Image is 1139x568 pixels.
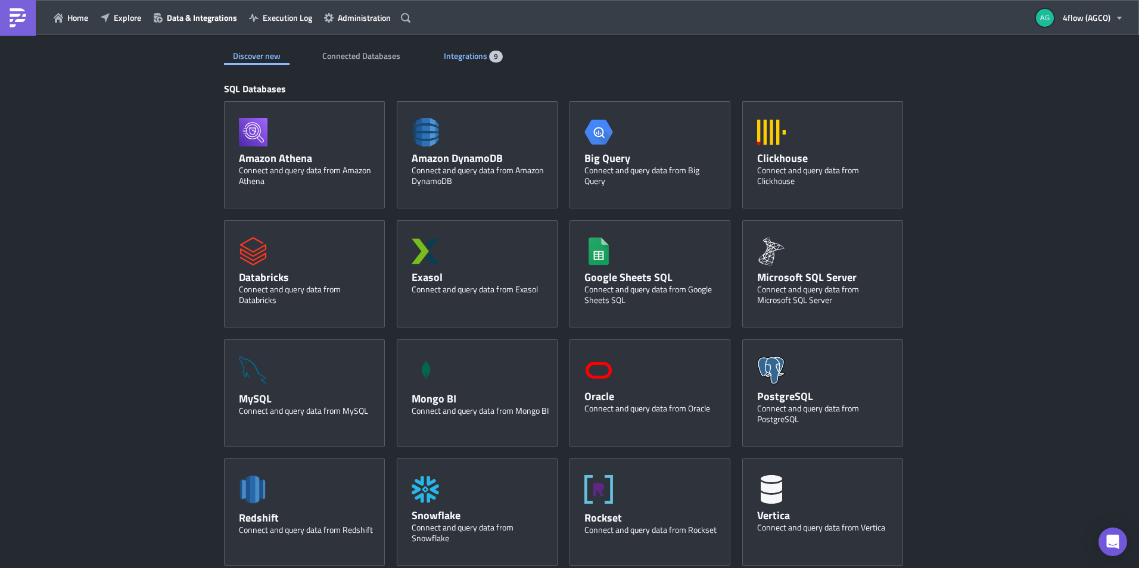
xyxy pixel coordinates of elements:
[239,270,376,284] div: Databricks
[1029,5,1130,31] button: 4flow (AGCO)
[412,405,549,416] div: Connect and query data from Mongo BI
[243,8,318,27] button: Execution Log
[757,389,894,403] div: PostgreSQL
[584,165,721,186] div: Connect and query data from Big Query
[757,522,894,533] div: Connect and query data from Vertica
[8,8,27,27] img: PushMetrics
[584,525,721,535] div: Connect and query data from Rockset
[757,270,894,284] div: Microsoft SQL Server
[412,522,549,544] div: Connect and query data from Snowflake
[94,8,147,27] button: Explore
[584,511,721,525] div: Rockset
[757,403,894,425] div: Connect and query data from PostgreSQL
[757,165,894,186] div: Connect and query data from Clickhouse
[239,165,376,186] div: Connect and query data from Amazon Athena
[584,270,721,284] div: Google Sheets SQL
[239,151,376,165] div: Amazon Athena
[757,284,894,305] div: Connect and query data from Microsoft SQL Server
[584,389,721,403] div: Oracle
[239,525,376,535] div: Connect and query data from Redshift
[239,392,376,405] div: MySQL
[584,284,721,305] div: Connect and query data from Google Sheets SQL
[1098,528,1127,556] div: Open Intercom Messenger
[412,392,549,405] div: Mongo BI
[239,405,376,416] div: Connect and query data from MySQL
[412,165,549,186] div: Connect and query data from Amazon DynamoDB
[239,511,376,525] div: Redshift
[444,49,489,62] span: Integrations
[412,270,549,284] div: Exasol
[412,151,549,165] div: Amazon DynamoDB
[584,403,721,414] div: Connect and query data from Oracle
[224,83,915,101] div: SQL Databases
[412,508,549,522] div: Snowflake
[167,11,237,24] span: Data & Integrations
[1063,11,1110,24] span: 4flow (AGCO)
[239,284,376,305] div: Connect and query data from Databricks
[147,8,243,27] button: Data & Integrations
[318,8,397,27] button: Administration
[338,11,391,24] span: Administration
[412,284,549,295] div: Connect and query data from Exasol
[322,49,402,62] span: Connected Databases
[757,508,894,522] div: Vertica
[584,151,721,165] div: Big Query
[114,11,141,24] span: Explore
[494,52,498,61] span: 9
[263,11,312,24] span: Execution Log
[1035,8,1055,28] img: Avatar
[224,47,290,65] div: Discover new
[67,11,88,24] span: Home
[757,151,894,165] div: Clickhouse
[48,8,94,27] button: Home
